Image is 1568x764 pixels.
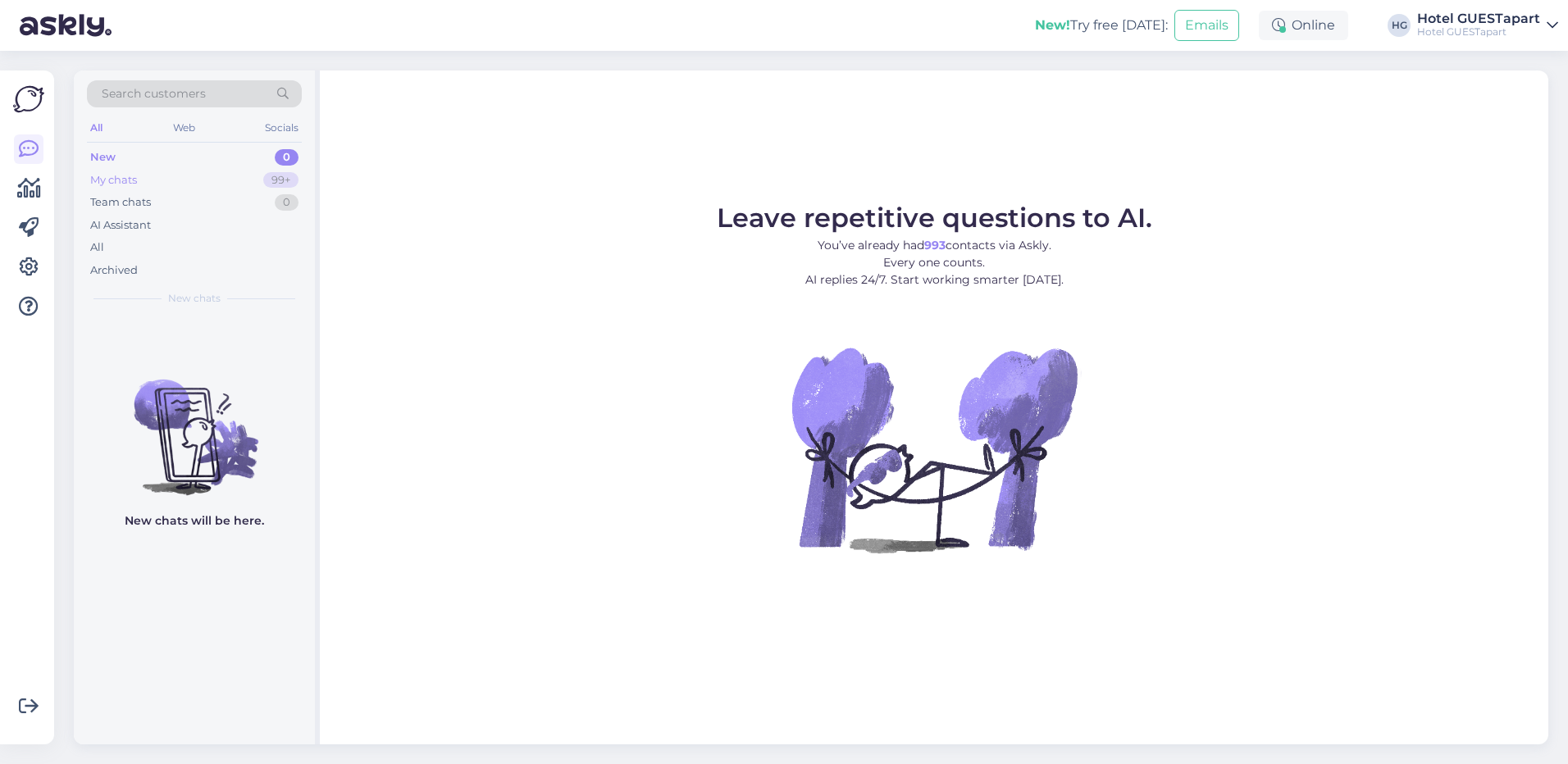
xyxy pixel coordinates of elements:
[13,84,44,115] img: Askly Logo
[263,172,299,189] div: 99+
[717,202,1152,234] span: Leave repetitive questions to AI.
[170,117,198,139] div: Web
[275,194,299,211] div: 0
[275,149,299,166] div: 0
[90,194,151,211] div: Team chats
[90,262,138,279] div: Archived
[87,117,106,139] div: All
[1388,14,1411,37] div: HG
[1417,12,1540,25] div: Hotel GUESTapart
[74,350,315,498] img: No chats
[262,117,302,139] div: Socials
[1259,11,1348,40] div: Online
[90,149,116,166] div: New
[90,217,151,234] div: AI Assistant
[1035,17,1070,33] b: New!
[1035,16,1168,35] div: Try free [DATE]:
[125,512,264,530] p: New chats will be here.
[1174,10,1239,41] button: Emails
[1417,12,1558,39] a: Hotel GUESTapartHotel GUESTapart
[90,172,137,189] div: My chats
[1417,25,1540,39] div: Hotel GUESTapart
[168,291,221,306] span: New chats
[90,239,104,256] div: All
[717,237,1152,289] p: You’ve already had contacts via Askly. Every one counts. AI replies 24/7. Start working smarter [...
[924,238,946,252] b: 993
[102,85,206,102] span: Search customers
[786,302,1082,597] img: No Chat active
